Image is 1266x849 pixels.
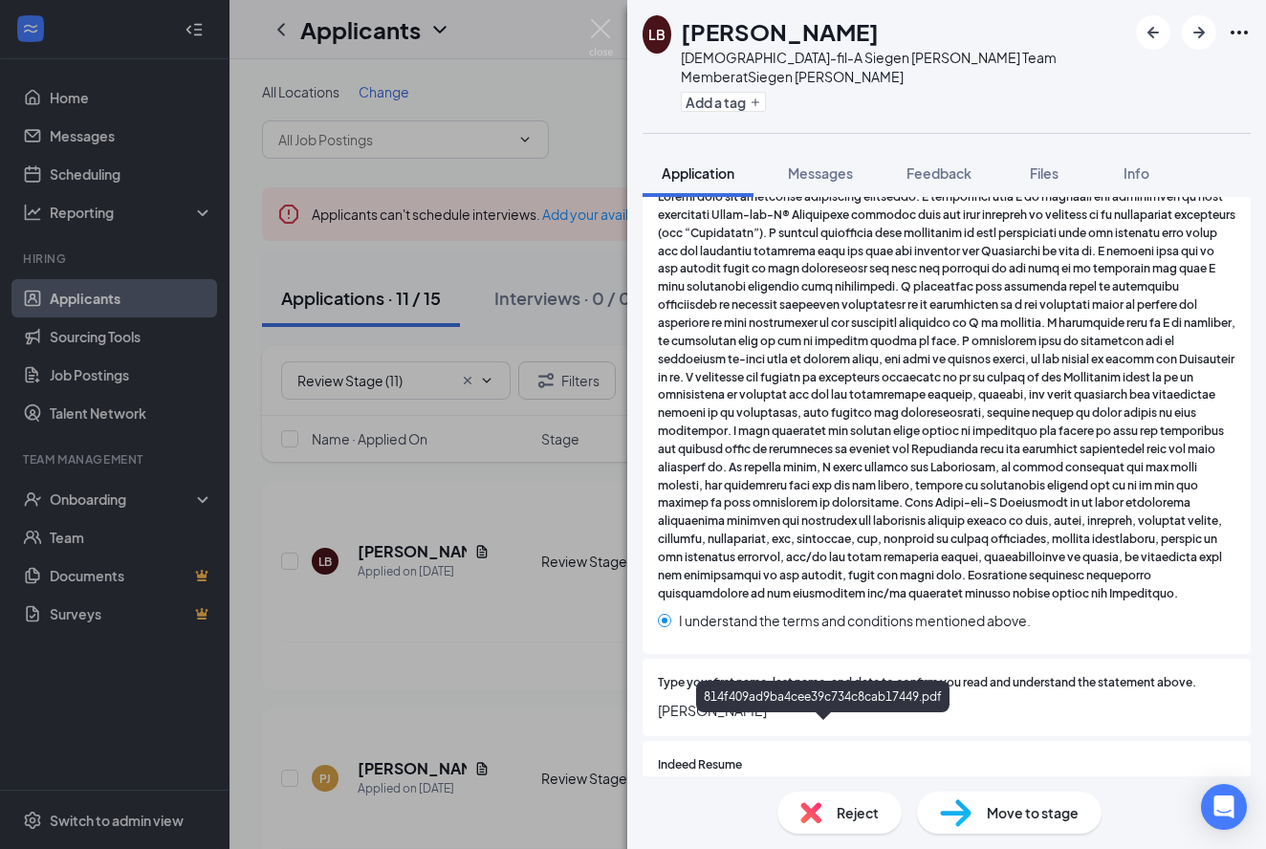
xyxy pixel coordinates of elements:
svg: ArrowLeftNew [1142,21,1165,44]
svg: ArrowRight [1188,21,1211,44]
span: Application [662,164,734,182]
div: Open Intercom Messenger [1201,784,1247,830]
span: Files [1030,164,1059,182]
span: Reject [837,802,879,823]
button: ArrowRight [1182,15,1216,50]
svg: Ellipses [1228,21,1251,44]
span: Move to stage [987,802,1079,823]
span: I understand the terms and conditions mentioned above. [679,610,1031,631]
span: Loremi dolo sit ametconse adipiscing elitseddo. E temporinci utla E do magnaali eni adminimven qu... [658,188,1235,602]
h1: [PERSON_NAME] [681,15,879,48]
div: LB [648,25,666,44]
span: Type your first name, last name, and date to confirm you read and understand the statement above. [658,674,1196,692]
span: [PERSON_NAME] [658,700,1235,721]
div: 814f409ad9ba4cee39c734c8cab17449.pdf [696,681,949,712]
svg: Plus [750,97,761,108]
span: Info [1124,164,1149,182]
span: Feedback [906,164,971,182]
span: Indeed Resume [658,756,742,774]
button: ArrowLeftNew [1136,15,1170,50]
span: Messages [788,164,853,182]
div: [DEMOGRAPHIC_DATA]-fil-A Siegen [PERSON_NAME] Team Member at Siegen [PERSON_NAME] [681,48,1126,86]
button: PlusAdd a tag [681,92,766,112]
